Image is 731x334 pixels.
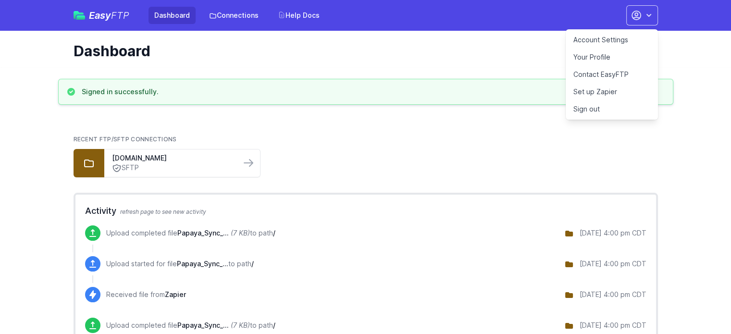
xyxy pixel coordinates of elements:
span: Papaya_Sync_AUS_Oct_03_2025.xlsx [177,229,229,237]
span: FTP [111,10,129,21]
span: / [273,229,275,237]
span: Easy [89,11,129,20]
i: (7 KB) [231,321,250,329]
img: easyftp_logo.png [74,11,85,20]
a: Account Settings [566,31,658,49]
p: Upload completed file to path [106,321,275,330]
a: Dashboard [149,7,196,24]
span: refresh page to see new activity [120,208,206,215]
h2: Recent FTP/SFTP Connections [74,136,658,143]
span: Zapier [165,290,186,298]
div: [DATE] 4:00 pm CDT [580,321,646,330]
a: Connections [203,7,264,24]
a: Help Docs [272,7,325,24]
div: [DATE] 4:00 pm CDT [580,228,646,238]
iframe: Drift Widget Chat Controller [683,286,719,322]
p: Upload completed file to path [106,228,275,238]
a: Your Profile [566,49,658,66]
span: Papaya_Sync_AUS_Oct_03_2025.xlsx [177,260,228,268]
a: Sign out [566,100,658,118]
a: EasyFTP [74,11,129,20]
a: Set up Zapier [566,83,658,100]
i: (7 KB) [231,229,250,237]
span: / [273,321,275,329]
span: / [251,260,254,268]
a: [DOMAIN_NAME] [112,153,233,163]
p: Upload started for file to path [106,259,254,269]
span: Papaya_Sync_AUS_Oct_02_2025.xlsx [177,321,229,329]
p: Received file from [106,290,186,299]
a: SFTP [112,163,233,173]
h2: Activity [85,204,646,218]
h3: Signed in successfully. [82,87,159,97]
h1: Dashboard [74,42,650,60]
div: [DATE] 4:00 pm CDT [580,290,646,299]
div: [DATE] 4:00 pm CDT [580,259,646,269]
a: Contact EasyFTP [566,66,658,83]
